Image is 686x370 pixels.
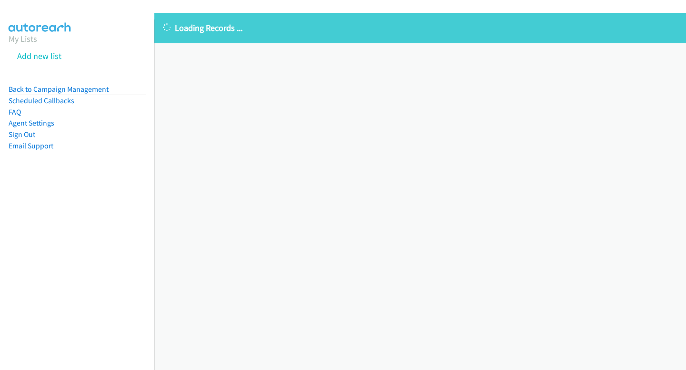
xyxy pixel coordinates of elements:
[9,130,35,139] a: Sign Out
[9,85,109,94] a: Back to Campaign Management
[9,141,53,150] a: Email Support
[9,96,74,105] a: Scheduled Callbacks
[163,21,677,34] p: Loading Records ...
[17,50,61,61] a: Add new list
[9,33,37,44] a: My Lists
[9,118,54,127] a: Agent Settings
[9,107,21,117] a: FAQ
